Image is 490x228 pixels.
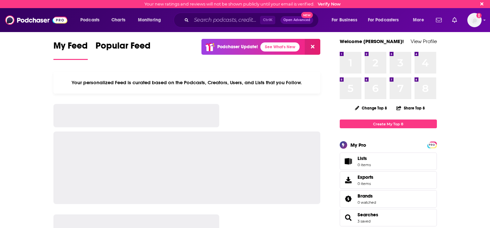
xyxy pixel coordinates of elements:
[76,15,108,25] button: open menu
[340,38,404,44] a: Welcome [PERSON_NAME]!
[340,153,437,170] a: Lists
[217,44,258,50] p: Podchaser Update!
[413,16,424,25] span: More
[96,40,151,55] span: Popular Feed
[327,15,365,25] button: open menu
[358,193,376,199] a: Brands
[358,212,378,218] a: Searches
[358,155,371,161] span: Lists
[53,72,321,94] div: Your personalized Feed is curated based on the Podcasts, Creators, Users, and Lists that you Follow.
[340,209,437,226] span: Searches
[342,194,355,203] a: Brands
[476,13,482,18] svg: Email not verified
[180,13,325,28] div: Search podcasts, credits, & more...
[408,15,432,25] button: open menu
[342,157,355,166] span: Lists
[358,193,373,199] span: Brands
[450,15,460,26] a: Show notifications dropdown
[467,13,482,27] button: Show profile menu
[53,40,88,60] a: My Feed
[433,15,444,26] a: Show notifications dropdown
[411,38,437,44] a: View Profile
[358,219,370,223] a: 3 saved
[342,176,355,185] span: Exports
[138,16,161,25] span: Monitoring
[133,15,169,25] button: open menu
[340,190,437,208] span: Brands
[358,200,376,205] a: 0 watched
[428,142,436,147] a: PRO
[467,13,482,27] span: Logged in as sstevens
[332,16,357,25] span: For Business
[396,102,425,114] button: Share Top 8
[301,12,313,18] span: New
[358,174,373,180] span: Exports
[107,15,129,25] a: Charts
[280,16,313,24] button: Open AdvancedNew
[364,15,408,25] button: open menu
[283,18,310,22] span: Open Advanced
[5,14,67,26] img: Podchaser - Follow, Share and Rate Podcasts
[260,42,300,51] a: See What's New
[53,40,88,55] span: My Feed
[342,213,355,222] a: Searches
[467,13,482,27] img: User Profile
[111,16,125,25] span: Charts
[358,163,371,167] span: 0 items
[80,16,99,25] span: Podcasts
[358,181,373,186] span: 0 items
[340,171,437,189] a: Exports
[191,15,260,25] input: Search podcasts, credits, & more...
[368,16,399,25] span: For Podcasters
[358,155,367,161] span: Lists
[144,2,341,6] div: Your new ratings and reviews will not be shown publicly until your email is verified.
[340,120,437,128] a: Create My Top 8
[260,16,275,24] span: Ctrl K
[351,104,391,112] button: Change Top 8
[96,40,151,60] a: Popular Feed
[350,142,366,148] div: My Pro
[318,2,341,6] a: Verify Now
